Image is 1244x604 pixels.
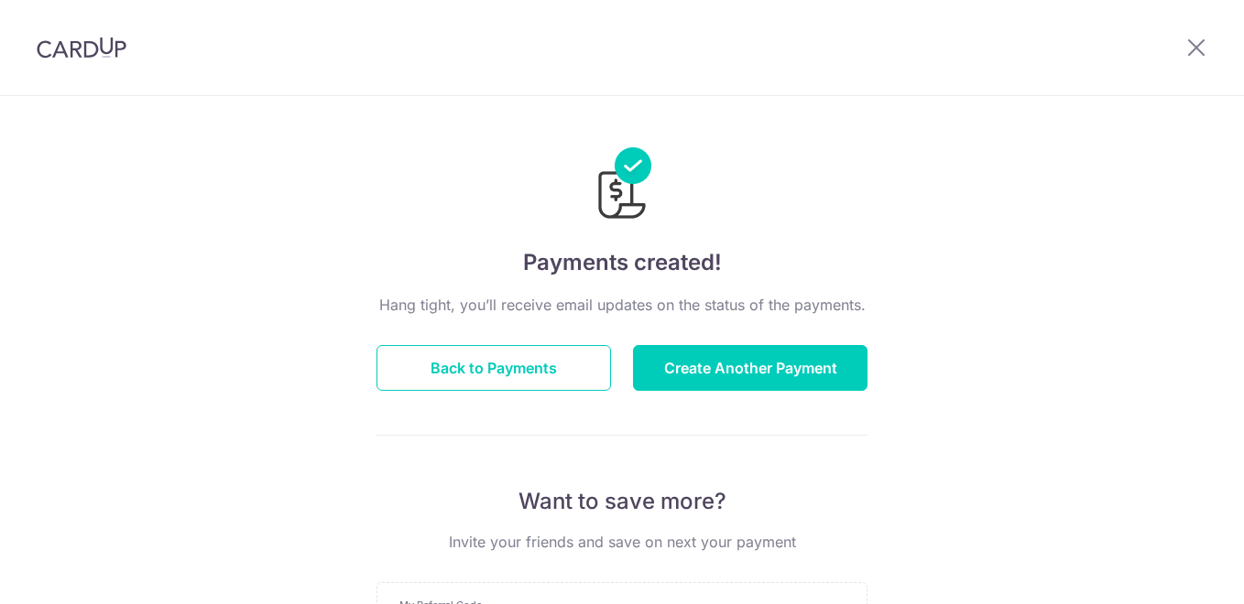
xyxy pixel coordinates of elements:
h4: Payments created! [376,246,868,279]
button: Back to Payments [376,345,611,391]
p: Want to save more? [376,487,868,516]
p: Hang tight, you’ll receive email updates on the status of the payments. [376,294,868,316]
button: Create Another Payment [633,345,868,391]
p: Invite your friends and save on next your payment [376,531,868,553]
img: CardUp [37,37,126,59]
img: Payments [593,147,651,224]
